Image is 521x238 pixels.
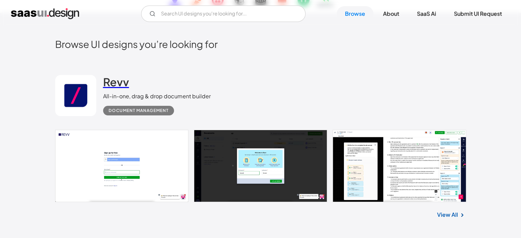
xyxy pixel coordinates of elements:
[337,6,373,21] a: Browse
[103,75,129,92] a: Revv
[437,211,458,219] a: View All
[103,92,211,100] div: All-in-one, drag & drop document builder
[141,5,306,22] input: Search UI designs you're looking for...
[446,6,510,21] a: Submit UI Request
[103,75,129,89] h2: Revv
[55,38,466,50] h2: Browse UI designs you’re looking for
[409,6,444,21] a: SaaS Ai
[109,107,169,115] div: Document Management
[375,6,407,21] a: About
[11,8,79,19] a: home
[141,5,306,22] form: Email Form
